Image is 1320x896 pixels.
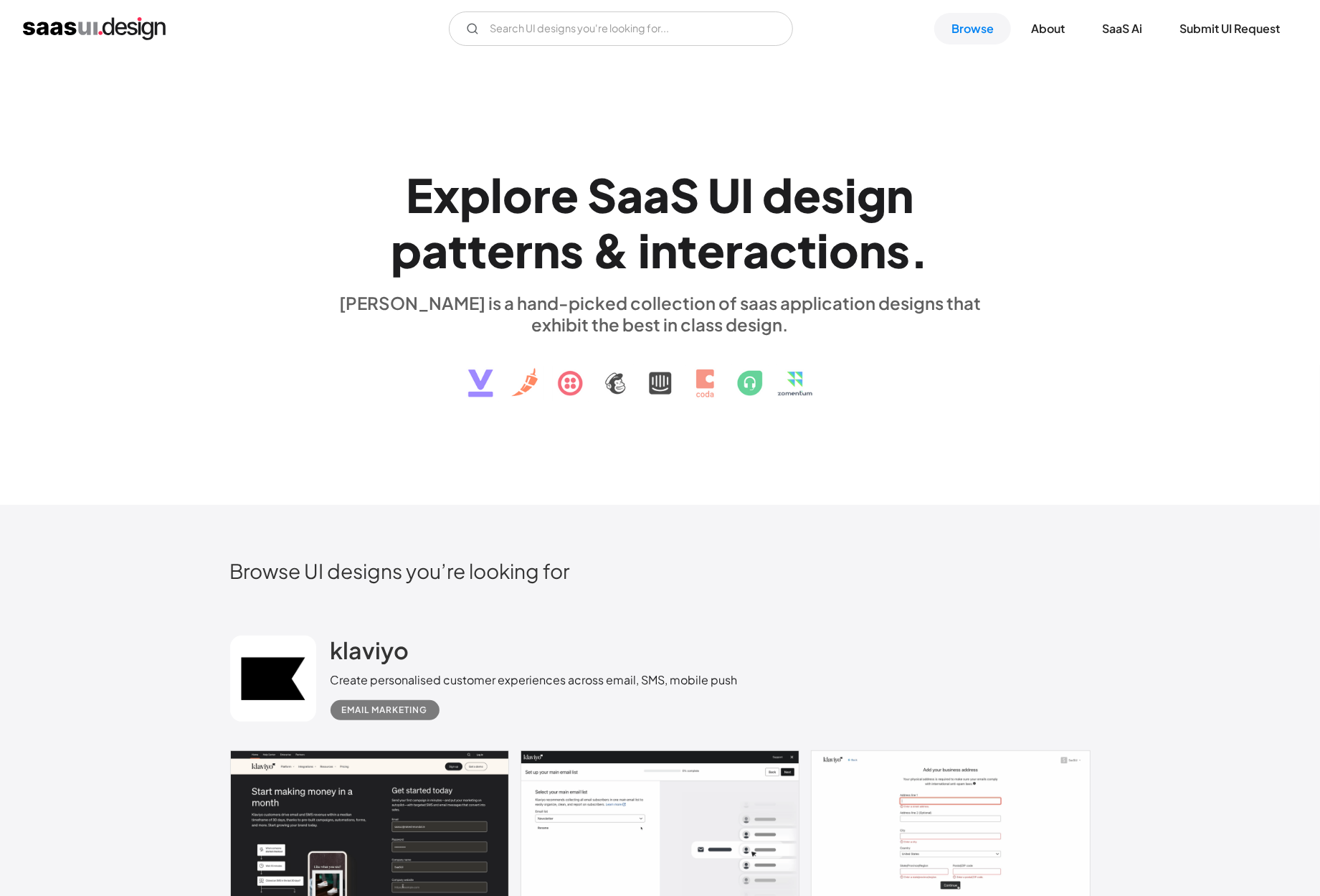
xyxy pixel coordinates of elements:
h2: Browse UI designs you’re looking for [230,558,1091,583]
a: SaaS Ai [1085,13,1159,44]
div: Email Marketing [342,702,428,719]
div: o [503,167,533,222]
div: E [407,167,434,222]
div: a [617,167,644,222]
form: Email Form [449,11,793,46]
div: [PERSON_NAME] is a hand-picked collection of saas application designs that exhibit the best in cl... [331,292,990,335]
a: home [23,17,166,40]
div: n [860,222,887,278]
div: e [794,167,822,222]
img: text, icon, saas logo [443,335,878,410]
a: About [1014,13,1082,44]
div: l [491,167,503,222]
h1: Explore SaaS UI design patterns & interactions. [331,167,990,278]
div: i [817,222,830,278]
div: n [887,167,914,222]
div: Create personalised customer experiences across email, SMS, mobile push [331,671,738,689]
div: c [770,222,798,278]
div: r [516,222,533,278]
div: s [822,167,845,222]
div: p [460,167,491,222]
div: i [639,222,651,278]
div: . [911,222,929,278]
div: o [830,222,860,278]
div: U [708,167,741,222]
div: e [698,222,726,278]
a: klaviyo [331,636,409,671]
div: a [744,222,770,278]
div: n [533,222,561,278]
div: a [644,167,670,222]
div: g [858,167,887,222]
div: t [798,222,817,278]
div: r [726,222,744,278]
div: n [651,222,678,278]
h2: klaviyo [331,636,409,664]
div: S [588,167,617,222]
div: a [422,222,449,278]
div: e [488,222,516,278]
div: I [741,167,754,222]
div: S [670,167,700,222]
div: s [887,222,911,278]
div: s [561,222,584,278]
input: Search UI designs you're looking for... [449,11,793,46]
div: i [845,167,858,222]
div: t [678,222,698,278]
div: x [434,167,460,222]
div: t [449,222,468,278]
div: & [593,222,630,278]
a: Browse [934,13,1011,44]
div: e [551,167,579,222]
div: p [391,222,422,278]
div: d [763,167,794,222]
a: Submit UI Request [1162,13,1297,44]
div: t [468,222,488,278]
div: r [533,167,551,222]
